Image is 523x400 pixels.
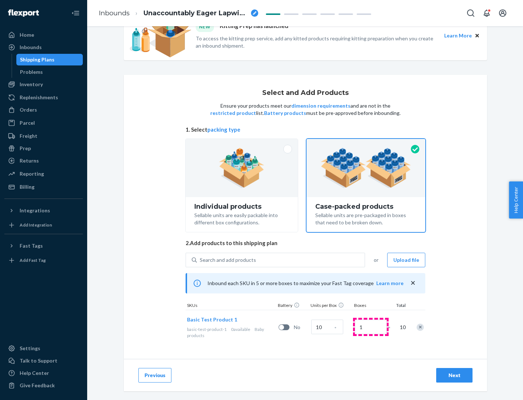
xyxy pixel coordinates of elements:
[311,320,343,334] input: Case Quantity
[186,302,276,310] div: SKUs
[20,183,35,191] div: Billing
[4,219,83,231] a: Add Integration
[220,22,288,32] p: Kitting Prep has launched
[20,145,31,152] div: Prep
[355,320,387,334] input: Number of boxes
[20,369,49,377] div: Help Center
[187,316,237,323] button: Basic Test Product 1
[231,327,250,332] span: 0 available
[187,327,227,332] span: basic-test-product-1
[315,203,417,210] div: Case-packed products
[16,66,83,78] a: Problems
[291,102,350,109] button: dimension requirements
[442,372,466,379] div: Next
[194,203,289,210] div: Individual products
[309,302,353,310] div: Units per Box
[321,148,411,188] img: case-pack.59cecea509d18c883b923b81aeac6d0b.png
[388,324,395,331] span: =
[262,89,349,97] h1: Select and Add Products
[264,109,306,117] button: Battery products
[4,29,83,41] a: Home
[315,210,417,226] div: Sellable units are pre-packaged in boxes that need to be broken down.
[200,256,256,264] div: Search and add products
[4,155,83,167] a: Returns
[20,170,44,177] div: Reporting
[4,117,83,129] a: Parcel
[186,273,425,293] div: Inbound each SKU in 5 or more boxes to maximize your Fast Tag coverage
[210,102,401,117] p: Ensure your products meet our and are not in the list. must be pre-approved before inbounding.
[436,368,473,383] button: Next
[4,79,83,90] a: Inventory
[20,207,50,214] div: Integrations
[93,3,264,24] ol: breadcrumbs
[409,279,417,287] button: close
[4,205,83,216] button: Integrations
[99,9,130,17] a: Inbounds
[376,280,404,287] button: Learn more
[20,222,52,228] div: Add Integration
[210,109,256,117] button: restricted product
[398,324,406,331] span: 10
[4,41,83,53] a: Inbounds
[20,44,42,51] div: Inbounds
[219,148,264,188] img: individual-pack.facf35554cb0f1810c75b2bd6df2d64e.png
[294,324,308,331] span: No
[186,126,425,133] span: 1. Select
[16,54,83,65] a: Shipping Plans
[194,210,289,226] div: Sellable units are easily packable into different box configurations.
[20,157,39,164] div: Returns
[20,68,43,76] div: Problems
[463,6,478,20] button: Open Search Box
[8,9,39,17] img: Flexport logo
[4,240,83,252] button: Fast Tags
[4,181,83,193] a: Billing
[187,316,237,323] span: Basic Test Product 1
[20,31,34,39] div: Home
[20,132,37,140] div: Freight
[417,324,424,331] div: Remove Item
[68,6,83,20] button: Close Navigation
[207,126,240,133] button: packing type
[4,168,83,180] a: Reporting
[4,343,83,354] a: Settings
[187,326,276,339] div: Baby products
[4,104,83,116] a: Orders
[4,355,83,367] a: Talk to Support
[387,253,425,267] button: Upload file
[4,143,83,154] a: Prep
[196,35,438,49] p: To access the kitting prep service, add any kitted products requiring kitting preparation when yo...
[276,302,309,310] div: Battery
[20,81,43,88] div: Inventory
[20,56,54,63] div: Shipping Plans
[20,382,55,389] div: Give Feedback
[495,6,510,20] button: Open account menu
[20,242,43,249] div: Fast Tags
[4,130,83,142] a: Freight
[4,92,83,103] a: Replenishments
[389,302,407,310] div: Total
[20,106,37,113] div: Orders
[509,181,523,219] button: Help Center
[143,9,248,18] span: Unaccountably Eager Lapwing
[473,32,481,40] button: Close
[138,368,171,383] button: Previous
[20,119,35,127] div: Parcel
[196,22,214,32] div: NEW
[374,256,378,264] span: or
[479,6,494,20] button: Open notifications
[186,239,425,247] span: 2. Add products to this shipping plan
[20,257,46,263] div: Add Fast Tag
[4,255,83,266] a: Add Fast Tag
[20,357,57,364] div: Talk to Support
[353,302,389,310] div: Boxes
[20,345,40,352] div: Settings
[4,380,83,391] button: Give Feedback
[4,367,83,379] a: Help Center
[20,94,58,101] div: Replenishments
[444,32,472,40] button: Learn More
